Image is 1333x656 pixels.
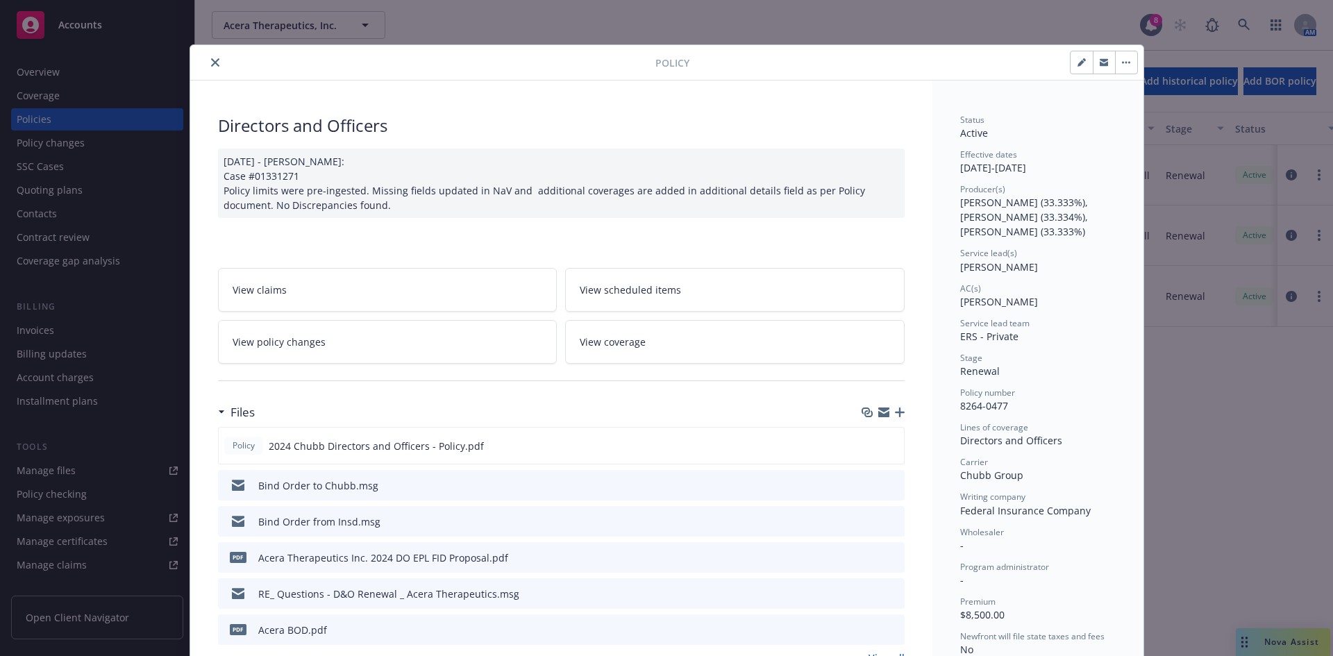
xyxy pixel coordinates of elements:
span: [PERSON_NAME] [960,295,1038,308]
span: Active [960,126,988,140]
button: preview file [887,623,899,637]
button: preview file [887,478,899,493]
div: Directors and Officers [960,433,1116,448]
button: preview file [887,550,899,565]
span: No [960,643,973,656]
span: AC(s) [960,283,981,294]
button: download file [864,550,875,565]
span: Effective dates [960,149,1017,160]
button: download file [864,623,875,637]
span: [PERSON_NAME] (33.333%), [PERSON_NAME] (33.334%), [PERSON_NAME] (33.333%) [960,196,1091,238]
div: Bind Order from Insd.msg [258,514,380,529]
span: 2024 Chubb Directors and Officers - Policy.pdf [269,439,484,453]
span: Service lead team [960,317,1030,329]
div: [DATE] - [DATE] [960,149,1116,175]
span: View claims [233,283,287,297]
span: Chubb Group [960,469,1023,482]
span: Producer(s) [960,183,1005,195]
button: download file [864,478,875,493]
button: download file [864,439,875,453]
span: Carrier [960,456,988,468]
a: View scheduled items [565,268,905,312]
button: download file [864,587,875,601]
span: Premium [960,596,996,607]
button: preview file [886,439,898,453]
a: View claims [218,268,557,312]
span: Renewal [960,364,1000,378]
span: View coverage [580,335,646,349]
span: [PERSON_NAME] [960,260,1038,274]
span: $8,500.00 [960,608,1005,621]
span: Writing company [960,491,1025,503]
div: [DATE] - [PERSON_NAME]: Case #01331271 Policy limits were pre-ingested. Missing fields updated in... [218,149,905,218]
div: Bind Order to Chubb.msg [258,478,378,493]
div: Files [218,403,255,421]
span: Policy [655,56,689,70]
div: Directors and Officers [218,114,905,137]
span: Policy number [960,387,1015,398]
span: Lines of coverage [960,421,1028,433]
div: RE_ Questions - D&O Renewal _ Acera Therapeutics.msg [258,587,519,601]
span: View policy changes [233,335,326,349]
span: Program administrator [960,561,1049,573]
div: Acera Therapeutics Inc. 2024 DO EPL FID Proposal.pdf [258,550,508,565]
span: Policy [230,439,258,452]
span: View scheduled items [580,283,681,297]
button: preview file [887,587,899,601]
span: pdf [230,624,246,634]
button: download file [864,514,875,529]
div: Acera BOD.pdf [258,623,327,637]
span: - [960,539,964,552]
span: pdf [230,552,246,562]
span: ERS - Private [960,330,1018,343]
a: View coverage [565,320,905,364]
span: Wholesaler [960,526,1004,538]
span: Service lead(s) [960,247,1017,259]
span: Stage [960,352,982,364]
span: Federal Insurance Company [960,504,1091,517]
a: View policy changes [218,320,557,364]
h3: Files [230,403,255,421]
span: Newfront will file state taxes and fees [960,630,1105,642]
span: Status [960,114,984,126]
button: preview file [887,514,899,529]
button: close [207,54,224,71]
span: 8264-0477 [960,399,1008,412]
span: - [960,573,964,587]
